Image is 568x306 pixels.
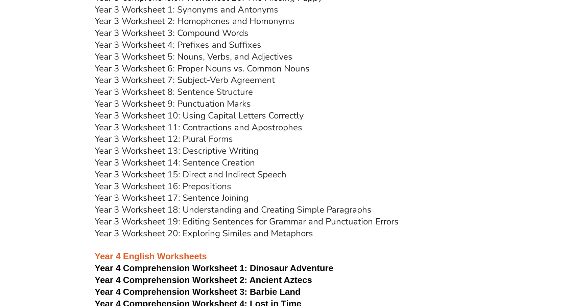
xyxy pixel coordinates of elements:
a: Year 3 Worksheet 8: Sentence Structure [95,86,253,98]
a: Year 3 Worksheet 20: Exploring Similes and Metaphors [95,227,313,239]
a: Year 3 Worksheet 3: Compound Words [95,27,249,39]
a: Year 3 Worksheet 12: Plural Forms [95,133,233,145]
a: Year 3 Worksheet 13: Descriptive Writing [95,145,259,157]
span: Dinosaur Adventure [250,263,333,273]
a: Year 4 Comprehension Worksheet 1: Dinosaur Adventure [95,263,333,273]
a: Year 3 Worksheet 7: Subject-Verb Agreement [95,74,275,86]
a: Year 3 Worksheet 4: Prefixes and Suffixes [95,39,261,51]
a: Year 3 Worksheet 5: Nouns, Verbs, and Adjectives [95,51,292,63]
a: Year 3 Worksheet 18: Understanding and Creating Simple Paragraphs [95,204,372,216]
a: Year 3 Worksheet 10: Using Capital Letters Correctly [95,110,304,122]
h3: Year 4 English Worksheets [95,240,473,263]
a: Year 3 Worksheet 15: Direct and Indirect Speech [95,169,286,180]
a: Year 3 Worksheet 6: Proper Nouns vs. Common Nouns [95,63,310,74]
a: Year 3 Worksheet 19: Editing Sentences for Grammar and Punctuation Errors [95,216,399,227]
a: Year 3 Worksheet 16: Prepositions [95,180,231,192]
a: Year 3 Worksheet 11: Contractions and Apostrophes [95,122,302,133]
a: Year 3 Worksheet 17: Sentence Joining [95,192,249,204]
a: Year 3 Worksheet 14: Sentence Creation [95,157,255,169]
a: Year 3 Worksheet 1: Synonyms and Antonyms [95,4,278,16]
iframe: Chat Widget [452,230,568,306]
a: Year 3 Worksheet 2: Homophones and Homonyms [95,15,294,27]
span: Year 4 Comprehension Worksheet 1: [95,263,247,273]
a: Year 3 Worksheet 9: Punctuation Marks [95,98,251,110]
a: Year 4 Comprehension Worksheet 3: Barbie Land [95,287,301,297]
a: Year 4 Comprehension Worksheet 2: Ancient Aztecs [95,275,312,285]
